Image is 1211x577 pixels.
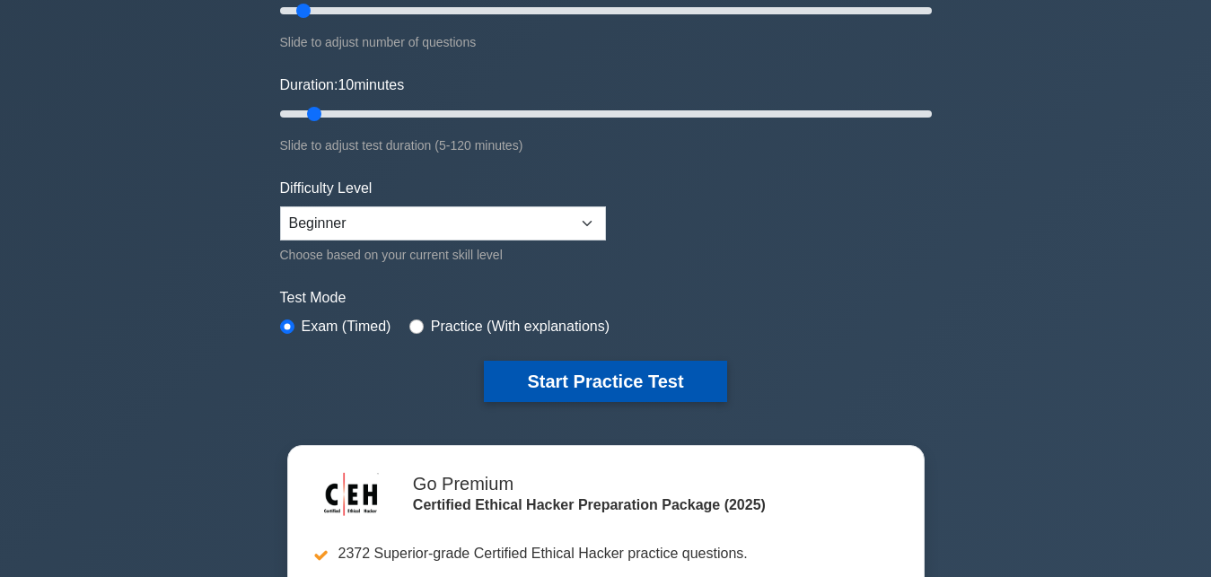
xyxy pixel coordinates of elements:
label: Exam (Timed) [302,316,391,337]
span: 10 [338,77,354,92]
label: Test Mode [280,287,932,309]
label: Practice (With explanations) [431,316,610,337]
div: Slide to adjust number of questions [280,31,932,53]
button: Start Practice Test [484,361,726,402]
div: Choose based on your current skill level [280,244,606,266]
label: Difficulty Level [280,178,373,199]
div: Slide to adjust test duration (5-120 minutes) [280,135,932,156]
label: Duration: minutes [280,74,405,96]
